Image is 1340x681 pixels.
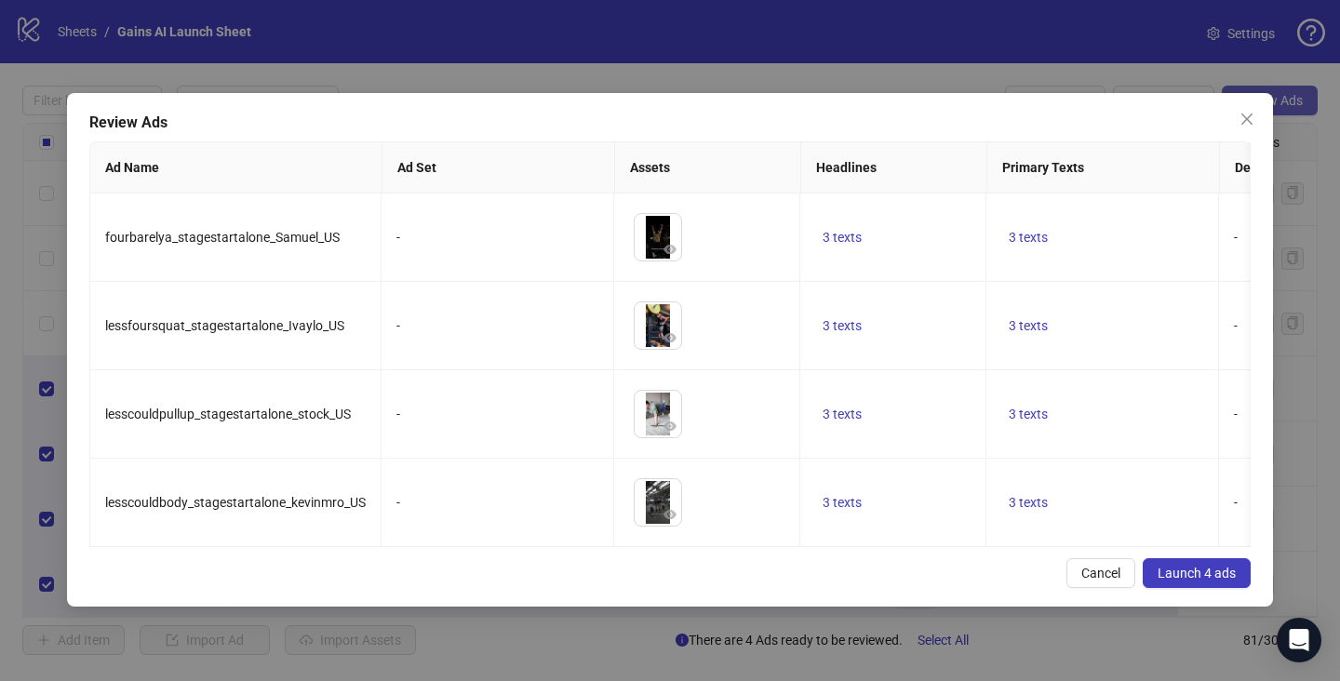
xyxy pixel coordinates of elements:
[663,420,677,433] span: eye
[1001,226,1055,248] button: 3 texts
[659,503,681,526] button: Preview
[1009,318,1048,333] span: 3 texts
[105,495,366,510] span: lesscouldbody_stagestartalone_kevinmro_US
[1001,491,1055,514] button: 3 texts
[105,318,344,333] span: lessfoursquat_stagestartalone_Ivaylo_US
[635,479,681,526] img: Asset 1
[1009,230,1048,245] span: 3 texts
[1001,403,1055,425] button: 3 texts
[1234,318,1238,333] span: -
[823,230,862,245] span: 3 texts
[815,226,869,248] button: 3 texts
[635,302,681,349] img: Asset 1
[815,403,869,425] button: 3 texts
[815,491,869,514] button: 3 texts
[1066,558,1135,588] button: Cancel
[663,243,677,256] span: eye
[396,492,598,513] div: -
[615,142,801,194] th: Assets
[659,327,681,349] button: Preview
[396,227,598,247] div: -
[823,407,862,421] span: 3 texts
[1234,230,1238,245] span: -
[382,142,615,194] th: Ad Set
[1009,407,1048,421] span: 3 texts
[635,391,681,437] img: Asset 1
[90,142,382,194] th: Ad Name
[659,415,681,437] button: Preview
[987,142,1220,194] th: Primary Texts
[801,142,987,194] th: Headlines
[89,112,1251,134] div: Review Ads
[1081,566,1120,581] span: Cancel
[663,508,677,521] span: eye
[823,318,862,333] span: 3 texts
[659,238,681,260] button: Preview
[815,314,869,337] button: 3 texts
[105,407,351,421] span: lesscouldpullup_stagestartalone_stock_US
[1277,618,1321,662] div: Open Intercom Messenger
[635,214,681,260] img: Asset 1
[1232,104,1262,134] button: Close
[1234,495,1238,510] span: -
[823,495,862,510] span: 3 texts
[1239,112,1254,127] span: close
[663,331,677,344] span: eye
[1009,495,1048,510] span: 3 texts
[396,315,598,336] div: -
[396,404,598,424] div: -
[1158,566,1236,581] span: Launch 4 ads
[1143,558,1251,588] button: Launch 4 ads
[1234,407,1238,421] span: -
[105,230,340,245] span: fourbarelya_stagestartalone_Samuel_US
[1001,314,1055,337] button: 3 texts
